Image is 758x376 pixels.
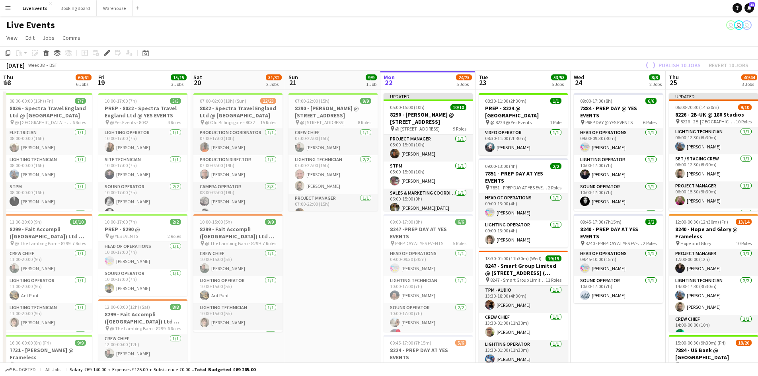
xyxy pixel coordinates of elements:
[477,78,488,87] span: 23
[548,185,561,191] span: 2 Roles
[105,219,137,225] span: 10:00-17:00 (7h)
[288,194,378,221] app-card-role: Project Manager1/107:00-22:00 (15h)[PERSON_NAME]
[3,93,92,211] app-job-card: 08:00-00:00 (16h) (Fri)7/78036 - Spectra Travel England Ltd @ [GEOGRAPHIC_DATA] @ [GEOGRAPHIC_DAT...
[382,78,395,87] span: 22
[193,214,283,332] app-job-card: 10:00-15:00 (5h)9/98299 - Fait Accompli ([GEOGRAPHIC_DATA]) Ltd @ [GEOGRAPHIC_DATA] @ The Lambing...
[25,34,35,41] span: Edit
[453,240,466,246] span: 5 Roles
[15,361,54,367] span: @ Frameless - 7731
[97,78,105,87] span: 19
[98,214,187,296] div: 10:00-17:00 (7h)2/2PREP - 8290 @ @ YES EVENTS2 RolesHead of Operations1/110:00-17:00 (7h)[PERSON_...
[456,74,472,80] span: 24/25
[551,74,567,80] span: 53/53
[669,315,758,342] app-card-role: Crew Chief1/114:00-00:00 (10h)[PERSON_NAME]
[72,361,86,367] span: 8 Roles
[98,155,187,182] app-card-role: Site Technician1/110:00-17:00 (7h)[PERSON_NAME]
[726,20,736,30] app-user-avatar: Ollie Rolfe
[585,119,633,125] span: PREP DAY @ YES EVENTS
[574,226,663,240] h3: 8240 - PREP DAY AT YES EVENTS
[479,158,568,247] div: 09:00-13:00 (4h)2/27851 - PREP DAY AT YES EVENTS 7851 - PREP DAY AT YES EVENTS2 RolesHead of Oper...
[360,98,371,104] span: 9/9
[76,81,91,87] div: 6 Jobs
[669,276,758,315] app-card-role: Lighting Technician2/214:00-17:30 (3h30m)[PERSON_NAME][PERSON_NAME]
[736,240,752,246] span: 10 Roles
[3,347,92,361] h3: 7731 - [PERSON_NAME] @ Frameless
[260,119,276,125] span: 15 Roles
[366,81,376,87] div: 1 Job
[98,269,187,296] app-card-role: Sound Operator1/110:00-17:00 (7h)[PERSON_NAME]
[171,81,186,87] div: 3 Jobs
[574,155,663,182] app-card-role: Lighting Operator1/110:00-17:00 (7h)[PERSON_NAME]
[288,93,378,211] app-job-card: 07:00-22:00 (15h)9/98290 - [PERSON_NAME] @ [STREET_ADDRESS] @ [STREET_ADDRESS]8 RolesCrew Chief1/...
[265,219,276,225] span: 9/9
[384,134,473,162] app-card-role: Project Manager1/105:00-15:00 (10h)[PERSON_NAME]
[550,119,561,125] span: 1 Role
[15,119,72,125] span: @ [GEOGRAPHIC_DATA] - 8036
[455,219,466,225] span: 6/6
[384,276,473,303] app-card-role: Lighting Technician1/110:00-17:00 (7h)[PERSON_NAME]
[200,98,246,104] span: 07:00-02:00 (19h) (Sun)
[395,240,443,246] span: PREP DAY AT YES EVENTS
[574,249,663,276] app-card-role: Head of Operations1/109:45-10:00 (15m)[PERSON_NAME]
[574,74,584,81] span: Wed
[736,361,752,367] span: 11 Roles
[288,74,298,81] span: Sun
[680,361,736,367] span: @ [GEOGRAPHIC_DATA] - 7884
[456,81,472,87] div: 5 Jobs
[205,119,255,125] span: @ Old Billingsgate - 8032
[669,111,758,118] h3: 8226 - 2B-UK @ 180 Studios
[16,0,54,16] button: Live Events
[574,209,663,236] app-card-role: TPC Coordinator1/1
[59,33,84,43] a: Comms
[669,74,679,81] span: Thu
[551,81,567,87] div: 5 Jobs
[736,340,752,346] span: 18/20
[749,2,755,7] span: 13
[384,162,473,189] app-card-role: STPM1/105:00-15:00 (10h)[PERSON_NAME]
[170,304,181,310] span: 8/8
[669,214,758,332] div: 12:00-00:30 (12h30m) (Fri)13/148240 - Hope and Glory @ Frameless Hope and Glory10 RolesProject Ma...
[485,163,517,169] span: 09:00-13:00 (4h)
[390,340,431,346] span: 09:45-17:00 (7h15m)
[49,62,57,68] div: BST
[734,20,744,30] app-user-avatar: Technical Department
[358,119,371,125] span: 8 Roles
[70,366,255,372] div: Salary £69 140.00 + Expenses £125.00 + Subsistence £0.00 =
[384,111,473,125] h3: 8290 - [PERSON_NAME] @ [STREET_ADDRESS]
[490,185,548,191] span: 7851 - PREP DAY AT YES EVENTS
[193,128,283,155] app-card-role: Production Coordinator1/107:00-17:00 (10h)[PERSON_NAME]
[98,93,187,211] app-job-card: 10:00-17:00 (7h)5/5PREP - 8032 - Spectra Travel England Ltd @ YES EVENTS @ Yes Events - 80324 Rol...
[453,361,466,367] span: 6 Roles
[574,128,663,155] app-card-role: Head of Operations1/109:00-09:30 (30m)[PERSON_NAME]
[669,93,758,99] div: Updated
[546,255,561,261] span: 19/19
[39,33,58,43] a: Jobs
[3,209,92,236] app-card-role: Crew Chief1/1
[669,226,758,240] h3: 8240 - Hope and Glory @ Frameless
[574,93,663,211] app-job-card: 09:00-17:00 (8h)6/67884 - PREP DAY @ YES EVENTS PREP DAY @ YES EVENTS6 RolesHead of Operations1/1...
[455,340,466,346] span: 5/6
[675,104,719,110] span: 06:00-20:30 (14h30m)
[479,170,568,184] h3: 7851 - PREP DAY AT YES EVENTS
[574,214,663,303] app-job-card: 09:45-17:00 (7h15m)2/28240 - PREP DAY AT YES EVENTS 8240 - PREP DAY AT YES EVENTS2 RolesHead of O...
[738,104,752,110] span: 9/10
[10,219,42,225] span: 11:00-20:00 (9h)
[390,104,425,110] span: 05:00-15:00 (10h)
[3,214,92,332] app-job-card: 11:00-20:00 (9h)10/108299 - Fait Accompli ([GEOGRAPHIC_DATA]) Ltd @ [GEOGRAPHIC_DATA] @ The Lambi...
[171,74,187,80] span: 15/15
[168,119,181,125] span: 4 Roles
[193,93,283,211] app-job-card: 07:00-02:00 (19h) (Sun)22/238032 - Spectra Travel England Ltd @ [GEOGRAPHIC_DATA] @ Old Billingsg...
[6,34,18,41] span: View
[3,155,92,182] app-card-role: Lighting Technician1/108:00-00:00 (16h)[PERSON_NAME]
[75,98,86,104] span: 7/7
[193,330,283,369] app-card-role: Project Manager2/2
[3,182,92,209] app-card-role: STPM1/108:00-00:00 (16h)[PERSON_NAME]
[44,366,63,372] span: All jobs
[384,303,473,342] app-card-role: Sound Operator2/210:00-17:00 (7h)[PERSON_NAME]![PERSON_NAME]
[669,208,758,236] app-card-role: Crew Chief1/1
[479,251,568,368] div: 13:30-01:00 (11h30m) (Wed)19/198247 - Smart Group Limited @ [STREET_ADDRESS] ( Formerly Freemason...
[479,105,568,119] h3: PREP - 8224 @ [GEOGRAPHIC_DATA]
